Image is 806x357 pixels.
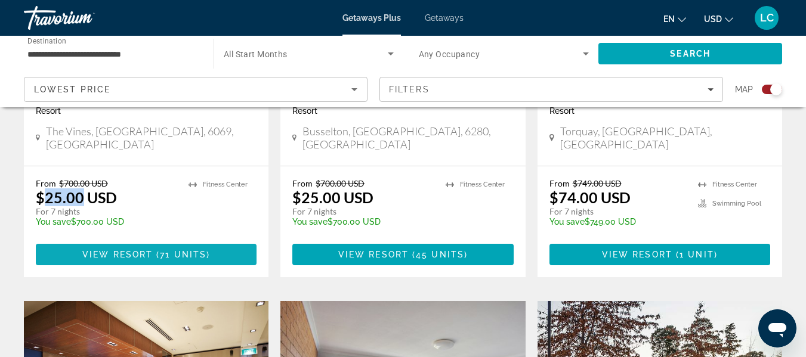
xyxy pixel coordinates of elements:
[598,43,782,64] button: Search
[663,14,675,24] span: en
[36,106,61,116] span: Resort
[59,178,108,188] span: $700.00 USD
[760,12,774,24] span: LC
[379,77,723,102] button: Filters
[153,250,210,259] span: ( )
[316,178,365,188] span: $700.00 USD
[292,178,313,188] span: From
[292,106,317,116] span: Resort
[36,178,56,188] span: From
[549,217,585,226] span: You save
[680,250,714,259] span: 1 unit
[549,206,686,217] p: For 7 nights
[549,244,770,265] button: View Resort(1 unit)
[602,250,672,259] span: View Resort
[160,250,206,259] span: 71 units
[203,181,248,188] span: Fitness Center
[36,217,71,226] span: You save
[27,47,198,61] input: Select destination
[292,188,373,206] p: $25.00 USD
[460,181,505,188] span: Fitness Center
[670,49,711,58] span: Search
[704,10,733,27] button: Change currency
[663,10,686,27] button: Change language
[34,85,110,94] span: Lowest Price
[302,125,513,151] span: Busselton, [GEOGRAPHIC_DATA], 6280, [GEOGRAPHIC_DATA]
[292,217,433,226] p: $700.00 USD
[425,13,464,23] a: Getaways
[751,5,782,30] button: User Menu
[82,250,153,259] span: View Resort
[292,206,433,217] p: For 7 nights
[389,85,430,94] span: Filters
[416,250,464,259] span: 45 units
[549,217,686,226] p: $749.00 USD
[36,188,117,206] p: $25.00 USD
[758,309,796,347] iframe: Button to launch messaging window
[549,178,570,188] span: From
[27,36,66,45] span: Destination
[24,2,143,33] a: Travorium
[672,250,718,259] span: ( )
[34,82,357,97] mat-select: Sort by
[712,181,757,188] span: Fitness Center
[224,49,288,59] span: All Start Months
[704,14,722,24] span: USD
[36,244,257,265] button: View Resort(71 units)
[46,125,257,151] span: The Vines, [GEOGRAPHIC_DATA], 6069, [GEOGRAPHIC_DATA]
[573,178,622,188] span: $749.00 USD
[292,244,513,265] button: View Resort(45 units)
[342,13,401,23] a: Getaways Plus
[36,206,177,217] p: For 7 nights
[560,125,770,151] span: Torquay, [GEOGRAPHIC_DATA], [GEOGRAPHIC_DATA]
[419,49,480,59] span: Any Occupancy
[338,250,409,259] span: View Resort
[549,188,631,206] p: $74.00 USD
[292,217,328,226] span: You save
[712,200,761,207] span: Swimming Pool
[549,106,575,116] span: Resort
[409,250,468,259] span: ( )
[735,81,753,98] span: Map
[36,217,177,226] p: $700.00 USD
